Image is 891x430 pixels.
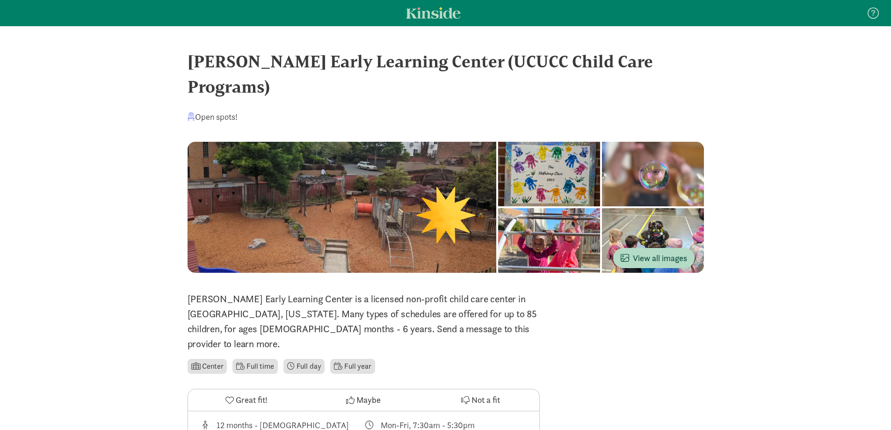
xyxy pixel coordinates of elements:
li: Full year [330,359,375,374]
div: Open spots! [188,110,238,123]
span: Not a fit [471,394,500,406]
li: Full day [283,359,325,374]
li: Full time [232,359,277,374]
button: View all images [613,248,695,268]
span: View all images [621,252,687,264]
button: Maybe [305,389,422,411]
li: Center [188,359,227,374]
button: Not a fit [422,389,539,411]
p: [PERSON_NAME] Early Learning Center is a licensed non-profit child care center in [GEOGRAPHIC_DAT... [188,292,540,351]
a: Kinside [406,7,461,19]
span: Great fit! [236,394,268,406]
span: Maybe [356,394,381,406]
div: [PERSON_NAME] Early Learning Center (UCUCC Child Care Programs) [188,49,704,99]
button: Great fit! [188,389,305,411]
